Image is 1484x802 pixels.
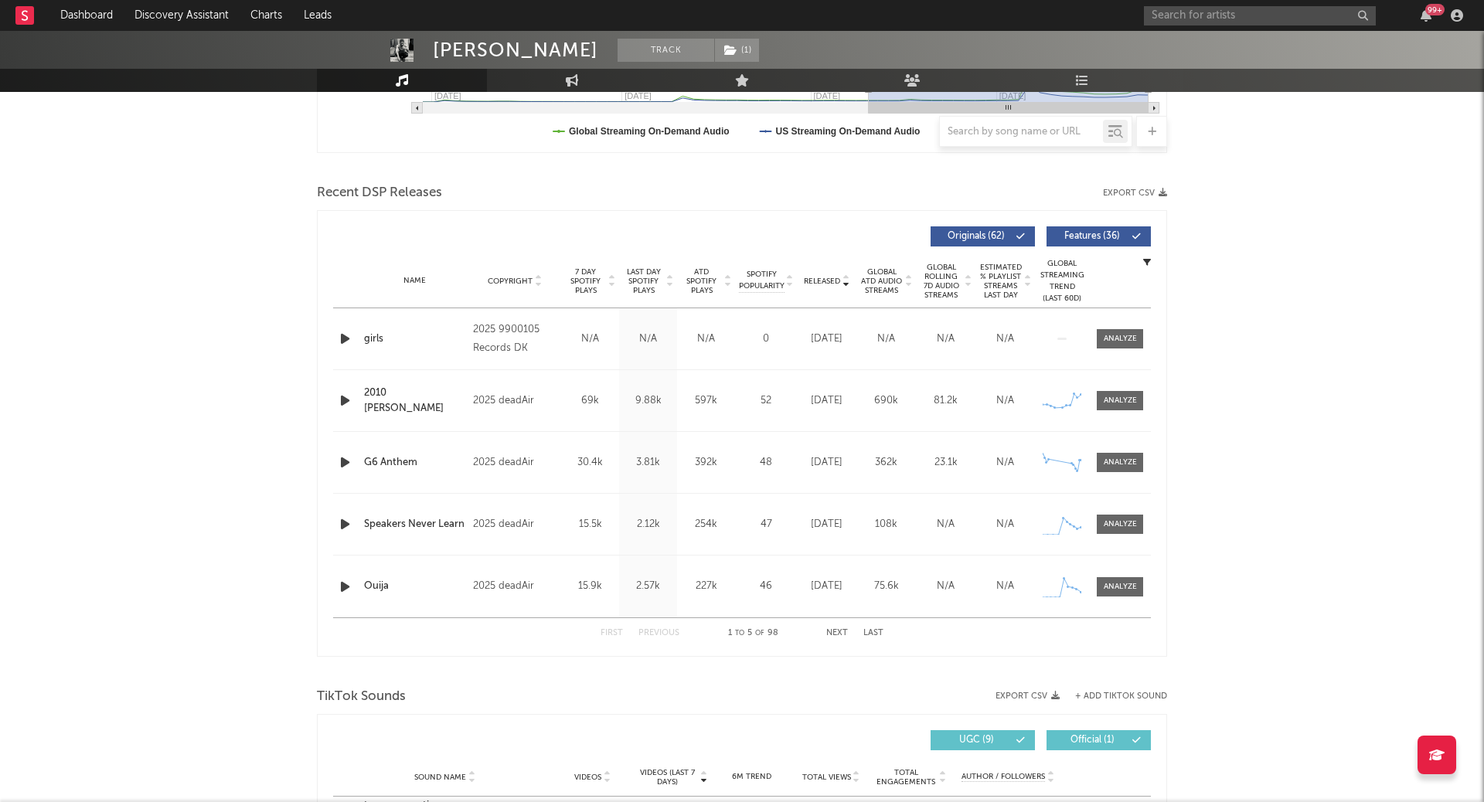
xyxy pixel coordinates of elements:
[473,454,557,472] div: 2025 deadAir
[1039,258,1085,304] div: Global Streaming Trend (Last 60D)
[601,629,623,637] button: First
[623,393,673,409] div: 9.88k
[739,517,793,532] div: 47
[565,517,615,532] div: 15.5k
[739,393,793,409] div: 52
[801,579,853,594] div: [DATE]
[623,267,664,295] span: Last Day Spotify Plays
[979,331,1031,347] div: N/A
[364,579,465,594] a: Ouija
[473,392,557,410] div: 2025 deadAir
[681,455,731,471] div: 392k
[317,184,442,202] span: Recent DSP Releases
[739,455,793,471] div: 48
[716,771,788,783] div: 6M Trend
[979,455,1031,471] div: N/A
[931,226,1035,246] button: Originals(62)
[473,321,557,358] div: 2025 9900105 Records DK
[565,393,615,409] div: 69k
[681,393,731,409] div: 597k
[860,267,903,295] span: Global ATD Audio Streams
[979,263,1022,300] span: Estimated % Playlist Streams Last Day
[681,267,722,295] span: ATD Spotify Plays
[1060,692,1167,701] button: + Add TikTok Sound
[715,39,759,62] button: (1)
[755,630,764,637] span: of
[1047,226,1151,246] button: Features(36)
[1047,730,1151,750] button: Official(1)
[941,736,1012,745] span: UGC ( 9 )
[735,630,744,637] span: to
[636,768,699,787] span: Videos (last 7 days)
[940,126,1103,138] input: Search by song name or URL
[979,579,1031,594] div: N/A
[920,393,972,409] div: 81.2k
[826,629,848,637] button: Next
[473,577,557,596] div: 2025 deadAir
[623,331,673,347] div: N/A
[364,331,465,347] a: girls
[739,579,793,594] div: 46
[801,393,853,409] div: [DATE]
[681,579,731,594] div: 227k
[1144,6,1376,25] input: Search for artists
[860,455,912,471] div: 362k
[875,768,938,787] span: Total Engagements
[473,515,557,534] div: 2025 deadAir
[710,624,795,643] div: 1 5 98
[739,331,793,347] div: 0
[920,517,972,532] div: N/A
[565,455,615,471] div: 30.4k
[1421,9,1431,22] button: 99+
[1103,189,1167,198] button: Export CSV
[979,517,1031,532] div: N/A
[364,517,465,532] a: Speakers Never Learn
[860,331,912,347] div: N/A
[804,277,840,286] span: Released
[623,455,673,471] div: 3.81k
[565,579,615,594] div: 15.9k
[364,386,465,416] a: 2010 [PERSON_NAME]
[1075,692,1167,701] button: + Add TikTok Sound
[317,688,406,706] span: TikTok Sounds
[979,393,1031,409] div: N/A
[801,331,853,347] div: [DATE]
[681,517,731,532] div: 254k
[574,773,601,782] span: Videos
[1057,736,1128,745] span: Official ( 1 )
[863,629,883,637] button: Last
[801,455,853,471] div: [DATE]
[623,579,673,594] div: 2.57k
[414,773,466,782] span: Sound Name
[364,275,465,287] div: Name
[618,39,714,62] button: Track
[996,692,1060,701] button: Export CSV
[920,331,972,347] div: N/A
[920,263,962,300] span: Global Rolling 7D Audio Streams
[860,579,912,594] div: 75.6k
[638,629,679,637] button: Previous
[623,517,673,532] div: 2.12k
[565,267,606,295] span: 7 Day Spotify Plays
[1057,232,1128,241] span: Features ( 36 )
[1425,4,1445,15] div: 99 +
[488,277,533,286] span: Copyright
[931,730,1035,750] button: UGC(9)
[860,393,912,409] div: 690k
[433,39,598,62] div: [PERSON_NAME]
[802,773,851,782] span: Total Views
[920,455,972,471] div: 23.1k
[860,517,912,532] div: 108k
[364,455,465,471] a: G6 Anthem
[739,269,785,292] span: Spotify Popularity
[714,39,760,62] span: ( 1 )
[681,331,731,347] div: N/A
[920,579,972,594] div: N/A
[565,331,615,347] div: N/A
[962,772,1045,782] span: Author / Followers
